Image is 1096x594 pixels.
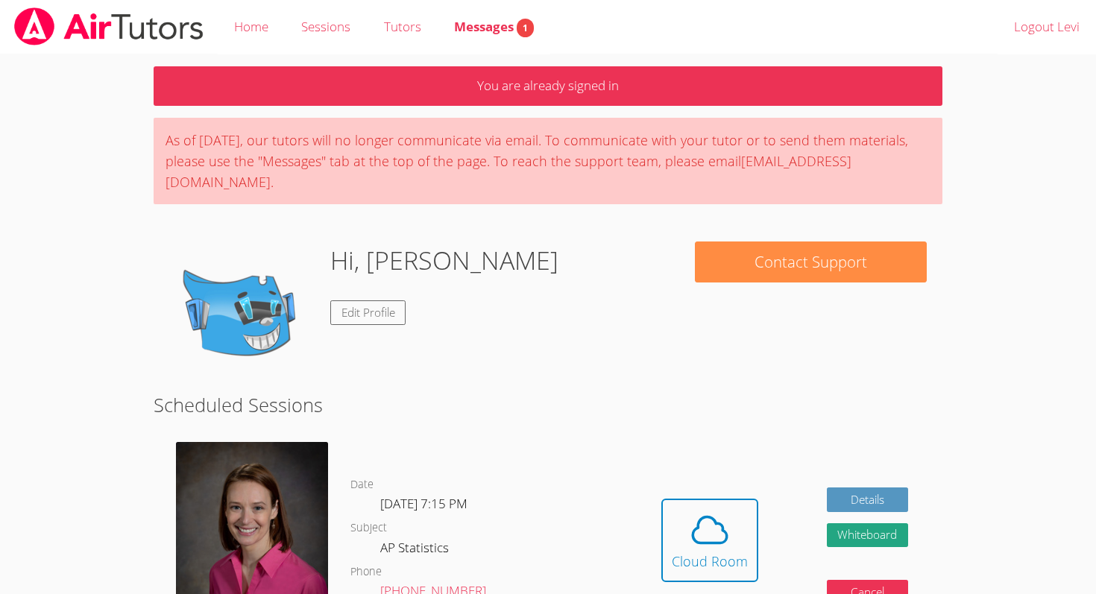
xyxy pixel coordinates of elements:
h2: Scheduled Sessions [154,391,942,419]
dt: Phone [350,563,382,581]
span: Messages [454,18,534,35]
div: As of [DATE], our tutors will no longer communicate via email. To communicate with your tutor or ... [154,118,942,204]
a: Edit Profile [330,300,406,325]
span: [DATE] 7:15 PM [380,495,467,512]
dd: AP Statistics [380,537,452,563]
button: Whiteboard [827,523,909,548]
button: Contact Support [695,241,926,282]
a: Details [827,487,909,512]
span: 1 [517,19,534,37]
dt: Subject [350,519,387,537]
p: You are already signed in [154,66,942,106]
button: Cloud Room [661,499,758,582]
div: Cloud Room [672,551,748,572]
img: airtutors_banner-c4298cdbf04f3fff15de1276eac7730deb9818008684d7c2e4769d2f7ddbe033.png [13,7,205,45]
h1: Hi, [PERSON_NAME] [330,241,558,279]
img: default.png [169,241,318,391]
dt: Date [350,475,374,494]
